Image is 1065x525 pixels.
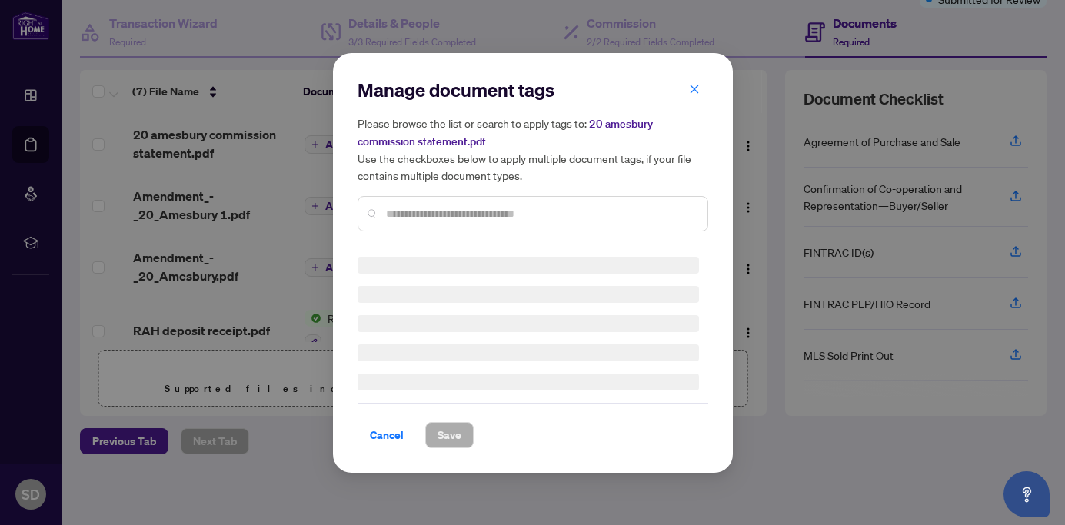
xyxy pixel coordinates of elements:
h5: Please browse the list or search to apply tags to: Use the checkboxes below to apply multiple doc... [358,115,708,184]
button: Open asap [1003,471,1050,517]
button: Save [425,422,474,448]
span: close [689,83,700,94]
button: Cancel [358,422,416,448]
h2: Manage document tags [358,78,708,102]
span: Cancel [370,423,404,447]
span: 20 amesbury commission statement.pdf [358,117,653,148]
